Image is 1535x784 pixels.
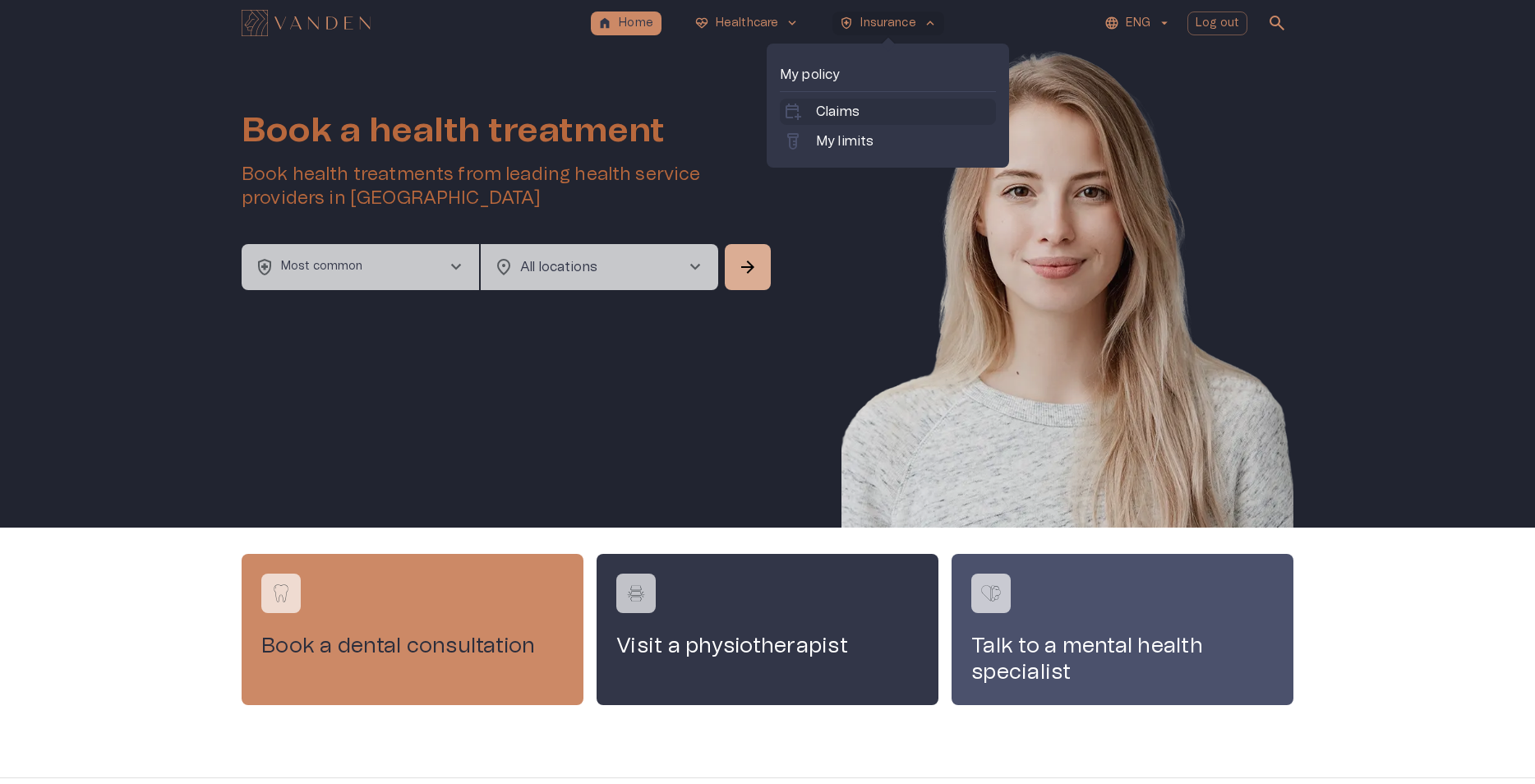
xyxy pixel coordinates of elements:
a: Navigate to homepage [242,12,584,35]
p: All locations [520,257,659,277]
p: My limits [816,131,874,151]
span: keyboard_arrow_down [785,16,800,30]
img: Woman smiling [841,46,1293,577]
button: ENG [1102,12,1173,35]
img: Visit a physiotherapist logo [624,581,648,606]
span: calendar_add_on [783,102,803,122]
span: search [1267,13,1287,33]
p: Home [619,15,653,32]
p: Log out [1196,15,1239,32]
span: chevron_right [446,257,466,277]
img: Book a dental consultation logo [269,581,293,606]
span: labs [783,131,803,151]
span: location_on [494,257,514,277]
p: Most common [281,258,363,275]
button: health_and_safetyInsurancekeyboard_arrow_up [832,12,943,35]
h4: Talk to a mental health specialist [971,633,1274,685]
a: Navigate to service booking [952,554,1293,705]
button: homeHome [591,12,661,35]
a: calendar_add_onClaims [783,102,993,122]
span: home [597,16,612,30]
a: Navigate to service booking [597,554,938,705]
span: health_and_safety [255,257,274,277]
h5: Book health treatments from leading health service providers in [GEOGRAPHIC_DATA] [242,163,774,211]
span: chevron_right [685,257,705,277]
button: ecg_heartHealthcarekeyboard_arrow_down [688,12,807,35]
button: open search modal [1261,7,1293,39]
img: Talk to a mental health specialist logo [979,581,1003,606]
h4: Visit a physiotherapist [616,633,919,659]
button: Log out [1187,12,1247,35]
p: Healthcare [716,15,779,32]
a: labsMy limits [783,131,993,151]
button: health_and_safetyMost commonchevron_right [242,244,479,290]
span: ecg_heart [694,16,709,30]
h4: Book a dental consultation [261,633,564,659]
a: Navigate to service booking [242,554,583,705]
img: Vanden logo [242,10,371,36]
h1: Book a health treatment [242,112,774,150]
p: Insurance [860,15,915,32]
p: ENG [1126,15,1150,32]
span: arrow_forward [738,257,758,277]
p: My policy [780,65,996,85]
span: health_and_safety [839,16,854,30]
span: keyboard_arrow_up [923,16,938,30]
button: Search [725,244,771,290]
p: Claims [816,102,860,122]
